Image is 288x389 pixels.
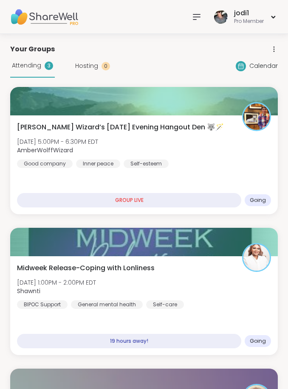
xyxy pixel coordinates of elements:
[17,263,155,273] span: Midweek Release-Coping with Lonliness
[45,62,53,70] div: 3
[243,244,270,271] img: Shawnti
[243,104,270,130] img: AmberWolffWizard
[102,62,110,70] div: 0
[76,160,120,168] div: Inner peace
[17,160,73,168] div: Good company
[17,146,73,154] b: AmberWolffWizard
[234,18,264,25] div: Pro Member
[249,62,278,70] span: Calendar
[17,300,68,309] div: BIPOC Support
[17,122,224,132] span: [PERSON_NAME] Wizard’s [DATE] Evening Hangout Den 🐺🪄
[250,338,266,344] span: Going
[234,8,264,18] div: jodi1
[10,2,78,32] img: ShareWell Nav Logo
[146,300,184,309] div: Self-care
[12,61,41,70] span: Attending
[17,278,96,287] span: [DATE] 1:00PM - 2:00PM EDT
[250,197,266,204] span: Going
[124,160,169,168] div: Self-esteem
[10,44,55,54] span: Your Groups
[17,193,241,207] div: GROUP LIVE
[17,334,241,348] div: 19 hours away!
[75,62,98,70] span: Hosting
[71,300,143,309] div: General mental health
[214,10,228,24] img: jodi1
[17,137,98,146] span: [DATE] 5:00PM - 6:30PM EDT
[17,287,40,295] b: Shawnti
